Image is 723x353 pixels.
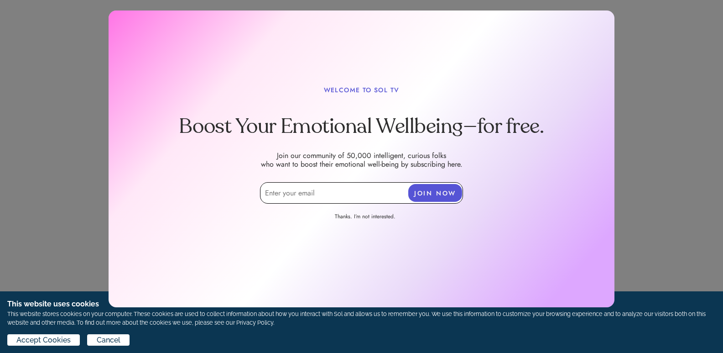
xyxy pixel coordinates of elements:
[260,182,463,204] input: Enter your email
[312,213,417,223] a: Thanks. I’m not interested.
[87,334,129,346] button: Cancel
[408,184,462,202] button: JOIN NOW
[7,299,716,310] h1: This website uses cookies
[116,151,608,169] p: Join our community of 50,000 intelligent, curious folks who want to boost their emotional well-be...
[7,334,80,346] button: Accept Cookies
[16,335,71,346] span: Accept Cookies
[116,86,608,94] p: WELCOME TO SOL TV
[116,117,608,137] h1: Boost Your Emotional Wellbeing—for free.
[7,310,716,327] p: This website stores cookies on your computer. These cookies are used to collect information about...
[97,335,120,346] span: Cancel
